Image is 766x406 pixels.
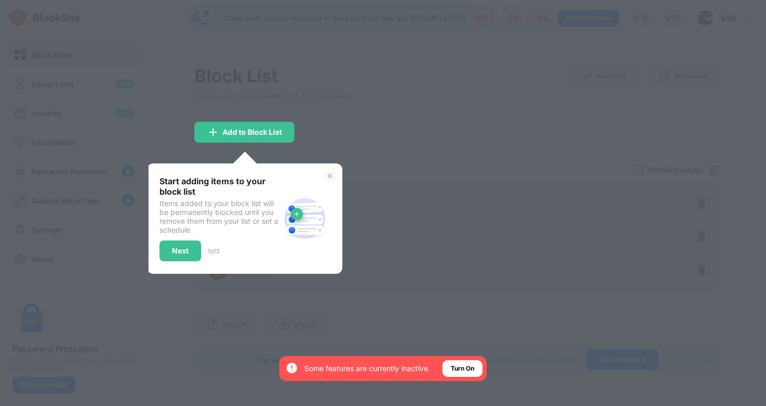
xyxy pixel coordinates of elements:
[223,128,282,136] div: Add to Block List
[280,194,330,244] img: block-site.svg
[159,199,280,234] div: Items added to your block list will be permanently blocked until you remove them from your list o...
[172,247,189,255] div: Next
[326,172,334,180] img: x-button.svg
[286,362,298,374] img: error-circle-white.svg
[451,363,474,374] div: Turn On
[304,363,430,374] div: Some features are currently inactive.
[159,176,280,197] div: Start adding items to your block list
[207,247,219,255] div: 1 of 3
